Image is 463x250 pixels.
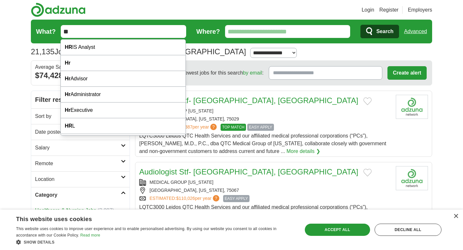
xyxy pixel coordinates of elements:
label: What? [36,27,56,36]
a: ESTIMATED:$110,026per year? [150,195,221,202]
a: Category [31,187,130,203]
span: Search [376,25,393,38]
a: Read more, opens a new window [80,233,100,237]
strong: HR [65,44,72,50]
a: Sort by [31,108,130,124]
img: Adzuna logo [31,3,86,17]
span: EASY APPLY [247,124,274,131]
a: Healthcare & Nursing Jobs [35,208,96,213]
h2: Salary [35,144,121,152]
span: 21,135 [31,46,54,58]
a: Audiologist Stf- [GEOGRAPHIC_DATA], [GEOGRAPHIC_DATA] [139,96,358,105]
h2: Location [35,175,121,183]
a: Advanced [404,25,427,38]
a: More details ❯ [286,147,320,155]
label: Where? [196,27,220,36]
div: IS Analyst [61,40,186,55]
a: Audiologist Stf- [GEOGRAPHIC_DATA], [GEOGRAPHIC_DATA] [139,167,358,176]
strong: HR [65,123,72,129]
button: Add to favorite jobs [363,97,372,105]
div: Pundits [61,134,186,150]
span: ? [210,124,217,130]
strong: Hr [65,76,70,81]
a: Login [362,6,374,14]
h2: Filter results [31,91,130,108]
img: Company logo [396,166,428,190]
a: by email [243,70,262,76]
h2: Category [35,191,121,199]
a: Location [31,171,130,187]
div: [GEOGRAPHIC_DATA], [US_STATE], 75067 [139,187,391,194]
div: [GEOGRAPHIC_DATA], [US_STATE], 75029 [139,116,391,122]
a: Register [379,6,399,14]
h2: Sort by [35,112,121,120]
div: MEDICAL GROUP [US_STATE] [139,108,391,114]
button: Search [360,25,399,38]
img: Company logo [396,95,428,119]
span: TOP MATCH [221,124,246,131]
strong: Hr [65,92,70,97]
a: Remote [31,156,130,171]
span: Receive the newest jobs for this search : [153,69,263,77]
h2: Remote [35,160,121,167]
span: This website uses cookies to improve user experience and to enable personalised advertising. By u... [16,227,277,237]
div: L [61,118,186,134]
button: Add to favorite jobs [363,169,372,176]
span: LQTC3000 Leidos QTC Health Services and our affiliated medical professional corporations (“PCs”),... [139,133,386,154]
strong: Hr [65,60,70,66]
div: Close [453,214,458,219]
div: Show details [16,239,294,245]
div: Accept all [305,224,370,236]
div: Executive [61,103,186,118]
span: (3,997) [98,208,114,213]
div: Advisor [61,71,186,87]
h2: Date posted [35,128,121,136]
div: This website uses cookies [16,213,278,223]
span: Show details [24,240,55,245]
span: EASY APPLY [223,195,250,202]
a: Salary [31,140,130,156]
h1: Jobs in [GEOGRAPHIC_DATA], [GEOGRAPHIC_DATA] [31,47,246,56]
a: Employers [408,6,432,14]
div: Administrator [61,87,186,103]
span: LQTC3000 Leidos QTC Health Services and our affiliated medical professional corporations (“PCs”),... [139,204,386,225]
span: $110,026 [176,196,195,201]
div: Decline all [375,224,441,236]
button: Create alert [387,66,427,80]
a: Date posted [31,124,130,140]
strong: Hr [65,107,70,113]
div: Average Salary [35,65,126,70]
div: MEDICAL GROUP [US_STATE] [139,179,391,186]
span: ? [213,195,219,201]
div: $74,428 [35,70,126,81]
